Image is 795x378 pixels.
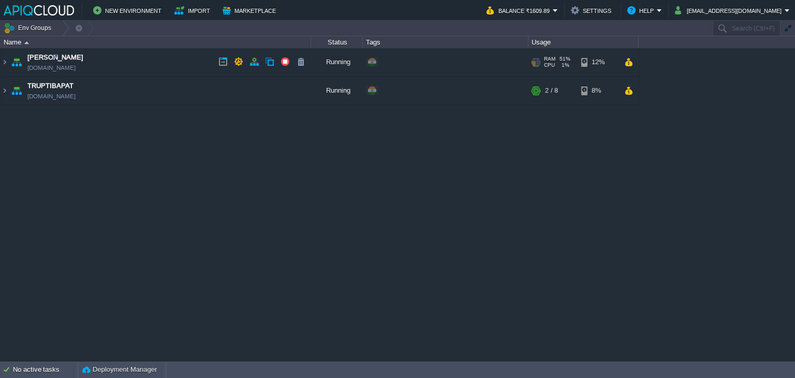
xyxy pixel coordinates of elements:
span: CPU [544,62,555,68]
div: Running [311,48,363,76]
img: APIQCloud [4,5,74,16]
button: Marketplace [223,4,279,17]
div: 8% [581,77,615,105]
button: Help [627,4,657,17]
div: Usage [529,36,638,48]
img: AMDAwAAAACH5BAEAAAAALAAAAAABAAEAAAICRAEAOw== [1,48,9,76]
button: [EMAIL_ADDRESS][DOMAIN_NAME] [675,4,785,17]
img: AMDAwAAAACH5BAEAAAAALAAAAAABAAEAAAICRAEAOw== [9,48,24,76]
img: AMDAwAAAACH5BAEAAAAALAAAAAABAAEAAAICRAEAOw== [9,77,24,105]
button: Import [174,4,213,17]
a: [DOMAIN_NAME] [27,91,76,101]
button: Balance ₹1609.89 [487,4,553,17]
button: Settings [571,4,614,17]
button: Env Groups [4,21,55,35]
span: RAM [544,56,555,62]
img: AMDAwAAAACH5BAEAAAAALAAAAAABAAEAAAICRAEAOw== [24,41,29,44]
a: [DOMAIN_NAME] [27,63,76,73]
span: 51% [560,56,570,62]
img: AMDAwAAAACH5BAEAAAAALAAAAAABAAEAAAICRAEAOw== [1,77,9,105]
div: Running [311,77,363,105]
div: Name [1,36,311,48]
div: 12% [581,48,615,76]
a: TRUPTIBAPAT [27,81,73,91]
a: [PERSON_NAME] [27,52,83,63]
span: 1% [559,62,569,68]
div: No active tasks [13,361,78,378]
button: Deployment Manager [82,365,157,375]
div: 2 / 8 [545,77,558,105]
div: Status [312,36,362,48]
button: New Environment [93,4,165,17]
div: Tags [363,36,528,48]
